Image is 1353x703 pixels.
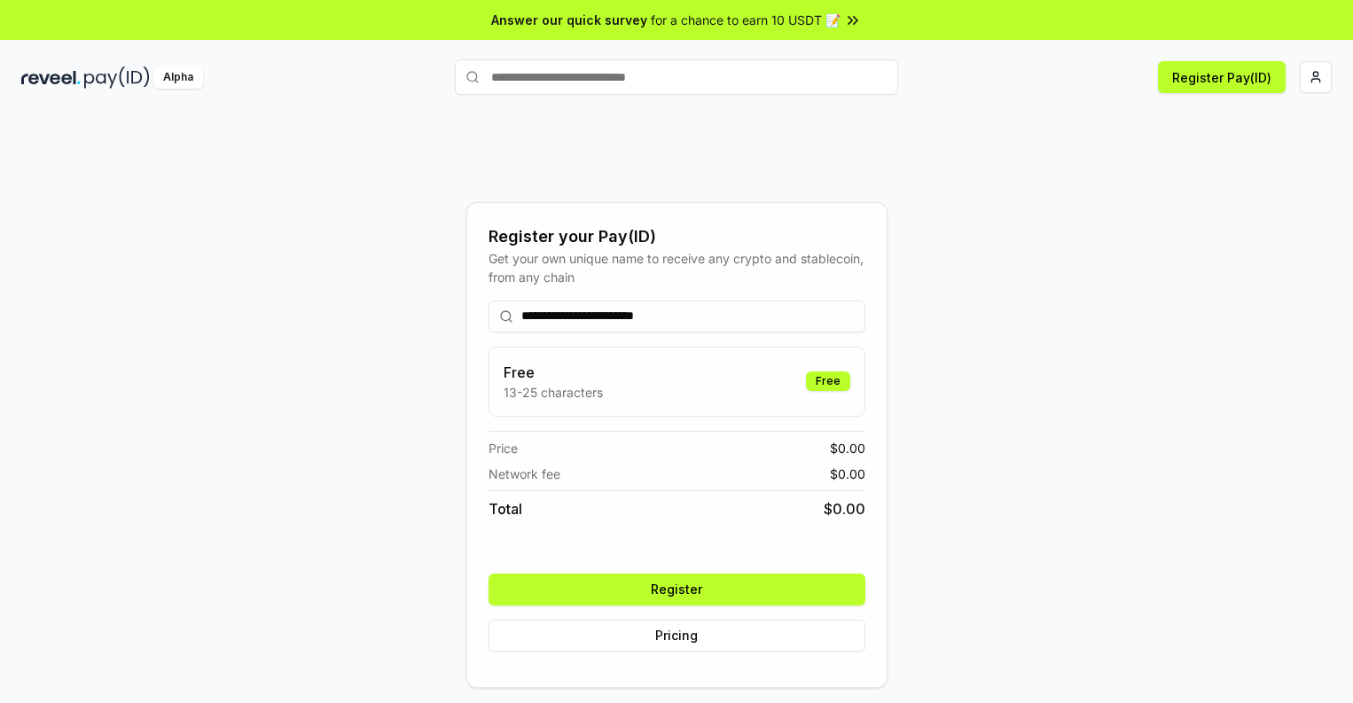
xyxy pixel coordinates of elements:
[84,66,150,89] img: pay_id
[504,362,603,383] h3: Free
[651,11,841,29] span: for a chance to earn 10 USDT 📝
[489,249,865,286] div: Get your own unique name to receive any crypto and stablecoin, from any chain
[504,383,603,402] p: 13-25 characters
[824,498,865,519] span: $ 0.00
[489,224,865,249] div: Register your Pay(ID)
[489,465,560,483] span: Network fee
[806,371,850,391] div: Free
[830,439,865,457] span: $ 0.00
[489,439,518,457] span: Price
[153,66,203,89] div: Alpha
[830,465,865,483] span: $ 0.00
[1158,61,1286,93] button: Register Pay(ID)
[491,11,647,29] span: Answer our quick survey
[489,574,865,605] button: Register
[489,498,522,519] span: Total
[21,66,81,89] img: reveel_dark
[489,620,865,652] button: Pricing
